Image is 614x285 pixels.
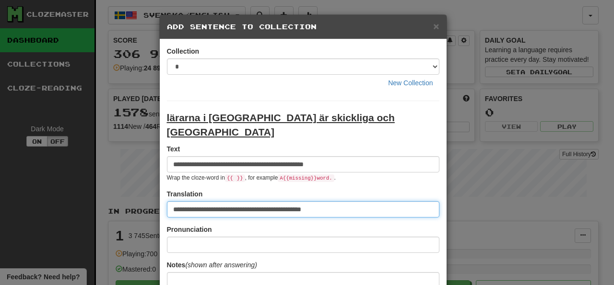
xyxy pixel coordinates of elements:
[167,144,180,154] label: Text
[167,174,336,181] small: Wrap the cloze-word in , for example .
[382,75,439,91] button: New Collection
[278,174,334,182] code: A {{ missing }} word.
[235,174,245,182] code: }}
[433,21,439,31] button: Close
[225,174,235,182] code: {{
[167,260,257,270] label: Notes
[167,112,395,137] u: lärarna i [GEOGRAPHIC_DATA] är skickliga och [GEOGRAPHIC_DATA]
[167,189,203,199] label: Translation
[433,21,439,32] span: ×
[185,261,257,269] em: (shown after answering)
[167,225,212,234] label: Pronunciation
[167,22,439,32] h5: Add Sentence to Collection
[167,46,200,56] label: Collection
